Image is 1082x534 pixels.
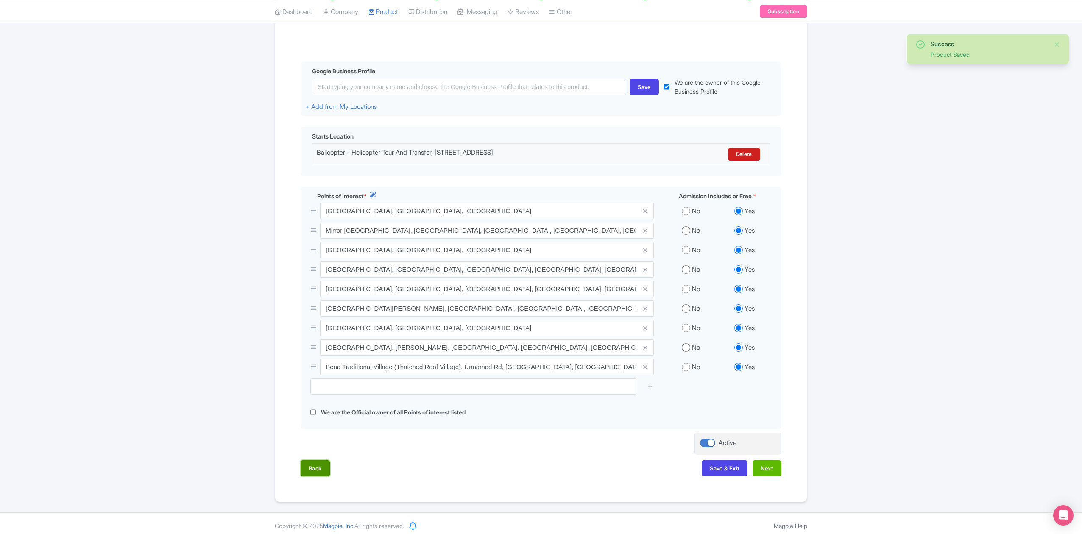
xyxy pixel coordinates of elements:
[679,192,752,200] span: Admission Included or Free
[321,408,466,417] label: We are the Official owner of all Points of interest listed
[692,343,700,353] label: No
[692,226,700,236] label: No
[1054,39,1060,50] button: Close
[1053,505,1074,526] div: Open Intercom Messenger
[728,148,760,161] a: Delete
[692,284,700,294] label: No
[312,79,626,95] input: Start typing your company name and choose the Google Business Profile that relates to this product.
[317,192,363,200] span: Points of Interest
[312,67,375,75] span: Google Business Profile
[270,521,409,530] div: Copyright © 2025 All rights reserved.
[692,206,700,216] label: No
[317,148,653,161] div: Balicopter - Helicopter Tour And Transfer, [STREET_ADDRESS]
[760,5,807,18] a: Subscription
[745,265,755,275] label: Yes
[745,343,755,353] label: Yes
[753,460,781,476] button: Next
[745,226,755,236] label: Yes
[305,103,377,111] a: + Add from My Locations
[931,39,1047,48] div: Success
[692,304,700,314] label: No
[692,362,700,372] label: No
[675,78,777,96] label: We are the owner of this Google Business Profile
[702,460,747,476] button: Save & Exit
[774,522,807,529] a: Magpie Help
[301,460,330,476] button: Back
[692,323,700,333] label: No
[323,522,354,529] span: Magpie, Inc.
[745,206,755,216] label: Yes
[719,438,736,448] div: Active
[692,245,700,255] label: No
[745,304,755,314] label: Yes
[745,323,755,333] label: Yes
[931,50,1047,59] div: Product Saved
[745,362,755,372] label: Yes
[745,245,755,255] label: Yes
[630,79,659,95] div: Save
[312,132,354,141] span: Starts Location
[692,265,700,275] label: No
[745,284,755,294] label: Yes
